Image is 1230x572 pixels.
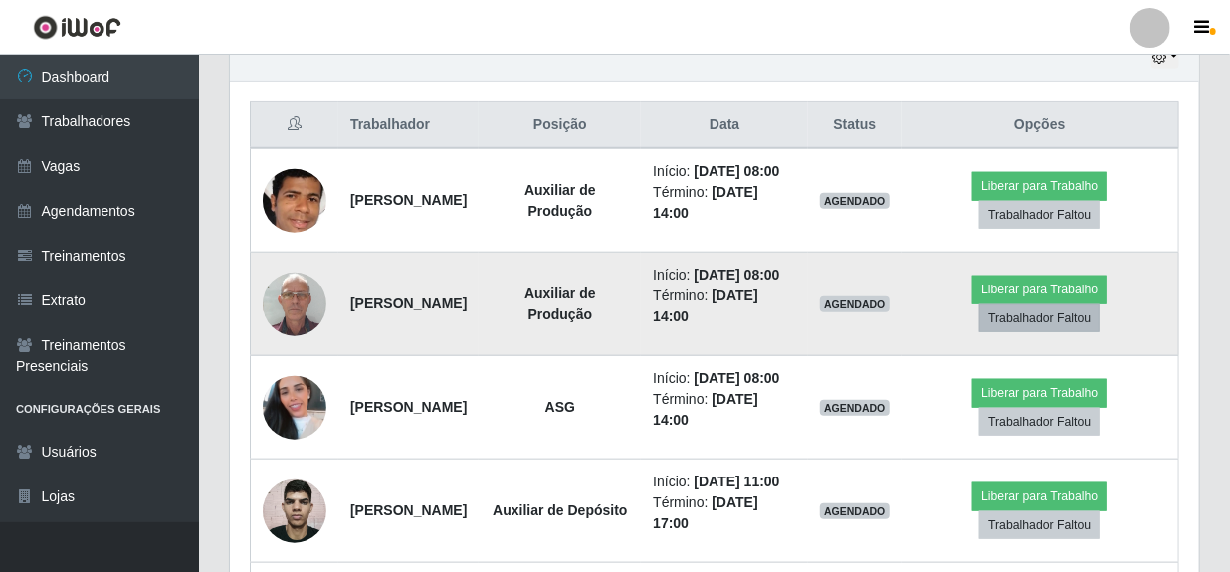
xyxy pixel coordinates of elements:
[263,155,326,246] img: 1709861924003.jpeg
[902,102,1179,149] th: Opções
[820,193,890,209] span: AGENDADO
[263,468,326,553] img: 1750990639445.jpeg
[653,286,796,327] li: Término:
[820,400,890,416] span: AGENDADO
[653,182,796,224] li: Término:
[979,408,1100,436] button: Trabalhador Faltou
[979,201,1100,229] button: Trabalhador Faltou
[263,351,326,465] img: 1750447582660.jpeg
[972,276,1107,303] button: Liberar para Trabalho
[972,379,1107,407] button: Liberar para Trabalho
[820,503,890,519] span: AGENDADO
[493,502,627,518] strong: Auxiliar de Depósito
[653,368,796,389] li: Início:
[350,295,467,311] strong: [PERSON_NAME]
[653,492,796,534] li: Término:
[479,102,641,149] th: Posição
[641,102,808,149] th: Data
[653,161,796,182] li: Início:
[808,102,902,149] th: Status
[350,399,467,415] strong: [PERSON_NAME]
[972,482,1107,510] button: Liberar para Trabalho
[524,286,596,322] strong: Auxiliar de Produção
[545,399,575,415] strong: ASG
[695,267,780,283] time: [DATE] 08:00
[33,15,121,40] img: CoreUI Logo
[653,472,796,492] li: Início:
[524,182,596,219] strong: Auxiliar de Produção
[695,163,780,179] time: [DATE] 08:00
[695,474,780,489] time: [DATE] 11:00
[350,502,467,518] strong: [PERSON_NAME]
[338,102,479,149] th: Trabalhador
[979,511,1100,539] button: Trabalhador Faltou
[350,192,467,208] strong: [PERSON_NAME]
[653,389,796,431] li: Término:
[653,265,796,286] li: Início:
[695,370,780,386] time: [DATE] 08:00
[263,262,326,346] img: 1744124965396.jpeg
[820,296,890,312] span: AGENDADO
[979,304,1100,332] button: Trabalhador Faltou
[972,172,1107,200] button: Liberar para Trabalho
